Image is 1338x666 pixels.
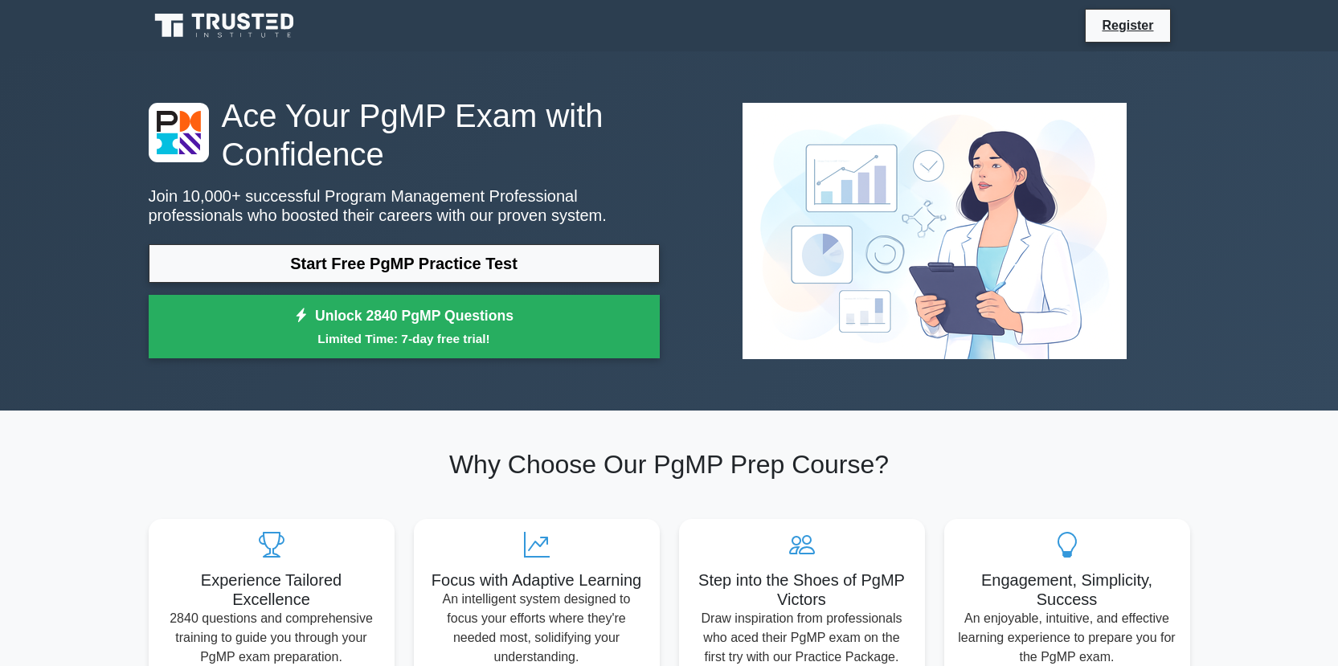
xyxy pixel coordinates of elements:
[149,186,660,225] p: Join 10,000+ successful Program Management Professional professionals who boosted their careers w...
[149,295,660,359] a: Unlock 2840 PgMP QuestionsLimited Time: 7-day free trial!
[149,244,660,283] a: Start Free PgMP Practice Test
[149,449,1190,480] h2: Why Choose Our PgMP Prep Course?
[730,90,1140,372] img: Program Management Professional Preview
[149,96,660,174] h1: Ace Your PgMP Exam with Confidence
[427,570,647,590] h5: Focus with Adaptive Learning
[957,570,1177,609] h5: Engagement, Simplicity, Success
[169,329,640,348] small: Limited Time: 7-day free trial!
[1092,15,1163,35] a: Register
[162,570,382,609] h5: Experience Tailored Excellence
[692,570,912,609] h5: Step into the Shoes of PgMP Victors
